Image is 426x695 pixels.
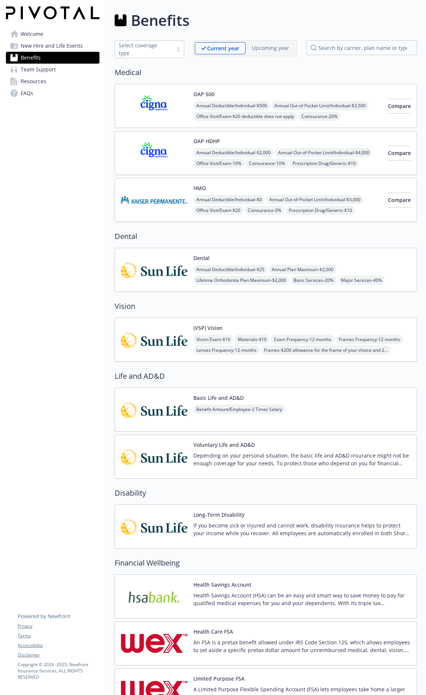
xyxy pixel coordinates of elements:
a: FAQs [6,87,99,99]
h2: Disability [115,487,417,499]
span: FAQs [21,87,33,99]
span: Coinsurance - 20% [298,112,341,121]
img: CIGNA carrier logo [121,90,187,122]
input: search by carrier, plan name or type [306,40,417,55]
a: Resources [6,75,99,87]
span: Lenses Frequency - 12 months [193,345,260,355]
span: Coinsurance - 0% [245,206,284,215]
span: Coinsurance - 10% [246,159,288,168]
a: Welcome [6,28,99,40]
a: Disclaimer [18,652,99,658]
span: Office Visit/Exam - 10% [193,159,244,168]
img: Sun Life Assurance Company of CA (US) carrier logo [121,324,187,355]
span: Upcoming year [246,42,295,54]
img: Sun Life Assurance Company of CA (US) carrier logo [121,511,187,542]
span: Vision Exam - $10 [193,335,233,344]
span: Frames Frequency - 12 months [336,335,403,344]
span: New Hire and Life Events [21,40,83,52]
button: HMO [193,184,206,192]
h1: Benefits [131,9,189,31]
h2: Vision [115,301,417,312]
span: Compare [388,196,411,203]
span: Resources [21,75,46,87]
span: Office Visit/Exam - $20 deductible does not apply [193,112,297,121]
a: Terms [18,632,99,639]
span: Major Services - 40% [338,276,385,285]
span: Team Support [21,64,56,75]
span: Annual Out-of-Pocket Limit/Individual - $3,000 [266,195,364,204]
a: Benefits [6,52,99,64]
span: Basic Services - 20% [291,276,337,285]
span: Exam Frequency - 12 months [271,335,334,344]
img: Sun Life Assurance Company of CA (US) carrier logo [121,254,187,286]
button: Limited Purpose FSA [193,675,244,682]
a: Privacy [18,623,99,630]
span: Annual Deductible/Individual - $0 [193,195,265,204]
p: Depending on your personal situation, the basic life and AD&D insurance might not be enough cover... [193,452,411,467]
button: Compare [388,146,411,161]
a: Accessibility [18,642,99,649]
p: Upcoming year [252,44,289,52]
span: Frames - $200 allowance for the frame of your choice and 20% off the amount over your allowance; ... [261,345,390,355]
button: OAP 500 [193,90,214,98]
span: Compare [388,102,411,109]
img: Kaiser Permanente Insurance Company carrier logo [121,184,187,216]
img: Sun Life Assurance Company of CA (US) carrier logo [121,394,187,425]
span: Annual Out-of-Pocket Limit/Individual - $3,500 [271,101,369,110]
img: Sun Life Assurance Company of CA (US) carrier logo [121,441,187,472]
h2: Life and AD&D [115,371,417,382]
p: Health Savings Account (HSA) can be an easy and smart way to save money to pay for qualified medi... [193,591,411,607]
span: Annual Plan Maximum - $2,000 [269,265,337,274]
p: Current year [207,44,239,52]
a: New Hire and Life Events [6,40,99,52]
button: Long-Term Disability [193,511,244,519]
button: Voluntary Life and AD&D [193,441,255,449]
div: Select coverage type [119,41,169,57]
img: HSA Bank carrier logo [121,581,187,612]
span: Annual Deductible/Individual - $500 [193,101,270,110]
span: Office Visit/Exam - $20 [193,206,243,215]
span: Annual Deductible/Individual - $2,000 [193,148,274,157]
button: OAP HDHP [193,137,220,145]
span: Lifetime Orthodontia Plan Maximum - $2,000 [193,276,289,285]
button: Health Savings Account [193,581,251,588]
button: Basic Life and AD&D [193,394,244,402]
span: Welcome [21,28,43,40]
span: Prescription Drug/Generic - $10 [286,206,355,215]
button: Compare [388,193,411,208]
img: Wex Inc. carrier logo [121,628,187,659]
button: Dental [193,254,210,262]
button: (VSP) Vision [193,324,223,332]
span: Annual Out-of-Pocket Limit/Individual - $4,000 [275,148,372,157]
span: Benefits [21,52,41,64]
h2: Medical [115,67,417,78]
button: Compare [388,99,411,114]
span: Materials - $10 [235,335,270,344]
p: If you become sick or injured and cannot work, disability insurance helps to protect your income ... [193,522,411,537]
span: Benefit Amount/Employee - 2 Times Salary [193,405,285,414]
p: An FSA is a pretax benefit allowed under IRS Code Section 125, which allows employees to set asid... [193,638,411,654]
h2: Financial Wellbeing [115,557,417,569]
span: Prescription Drug/Generic - $10 [290,159,359,168]
span: Compare [388,149,411,156]
h2: Dental [115,231,417,242]
button: Health Care FSA [193,628,233,635]
span: Annual Deductible/Individual - $25 [193,265,267,274]
a: Team Support [6,64,99,75]
p: Copyright © 2024 - 2025 , Newfront Insurance Services, ALL RIGHTS RESERVED [18,661,99,680]
img: CIGNA carrier logo [121,137,187,169]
